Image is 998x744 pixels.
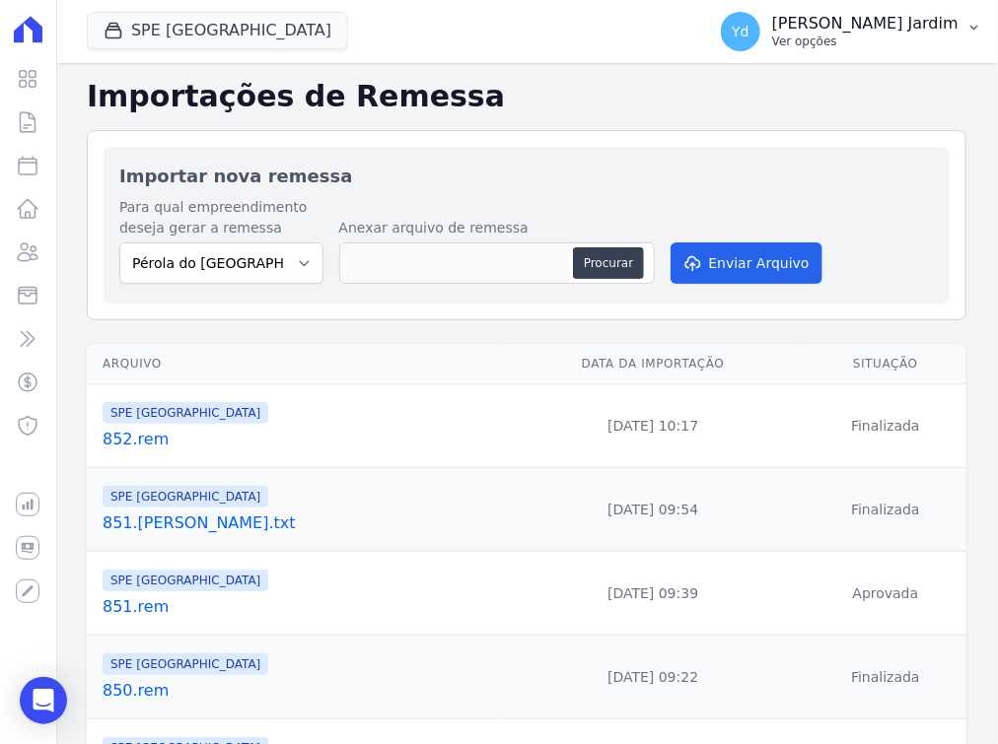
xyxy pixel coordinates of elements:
[501,384,805,468] td: [DATE] 10:17
[119,197,323,238] label: Para qual empreendimento deseja gerar a remessa
[339,218,655,238] label: Anexar arquivo de remessa
[501,552,805,636] td: [DATE] 09:39
[501,468,805,552] td: [DATE] 09:54
[103,511,493,535] a: 851.[PERSON_NAME].txt
[103,428,493,451] a: 852.rem
[87,344,501,384] th: Arquivo
[501,344,805,384] th: Data da Importação
[805,636,966,719] td: Finalizada
[805,384,966,468] td: Finalizada
[87,12,348,49] button: SPE [GEOGRAPHIC_DATA]
[772,34,959,49] p: Ver opções
[501,636,805,719] td: [DATE] 09:22
[772,14,959,34] p: [PERSON_NAME] Jardim
[671,242,822,284] button: Enviar Arquivo
[103,402,268,424] span: SPE [GEOGRAPHIC_DATA]
[87,79,966,114] h2: Importações de Remessa
[732,25,748,38] span: Yd
[103,653,268,675] span: SPE [GEOGRAPHIC_DATA]
[805,468,966,552] td: Finalizada
[103,595,493,619] a: 851.rem
[103,486,268,507] span: SPE [GEOGRAPHIC_DATA]
[103,679,493,703] a: 850.rem
[573,247,644,279] button: Procurar
[705,4,998,59] button: Yd [PERSON_NAME] Jardim Ver opções
[103,570,268,591] span: SPE [GEOGRAPHIC_DATA]
[20,677,67,724] div: Open Intercom Messenger
[805,552,966,636] td: Aprovada
[119,163,934,189] h2: Importar nova remessa
[805,344,966,384] th: Situação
